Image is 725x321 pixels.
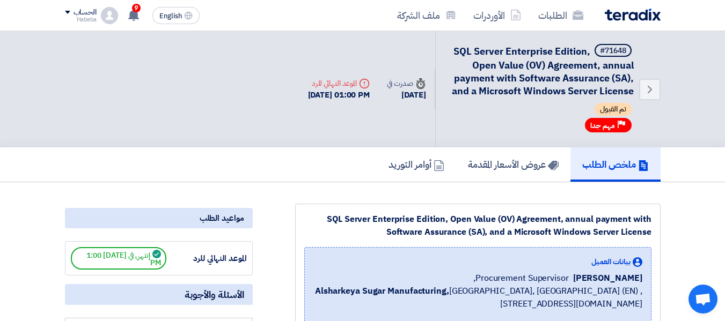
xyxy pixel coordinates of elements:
[387,89,426,101] div: [DATE]
[132,4,141,12] span: 9
[71,247,166,270] span: إنتهي في [DATE] 1:00 PM
[74,8,97,17] div: الحساب
[185,288,244,301] span: الأسئلة والأجوبة
[65,208,253,228] div: مواعيد الطلب
[465,3,530,28] a: الأوردرات
[159,12,182,20] span: English
[315,285,449,297] b: Alsharkeya Sugar Manufacturing,
[389,3,465,28] a: ملف الشركة
[377,147,456,182] a: أوامر التوريد
[591,256,631,267] span: بيانات العميل
[166,252,247,265] div: الموعد النهائي للرد
[449,44,634,98] h5: SQL Server Enterprise Edition, Open Value (OV) Agreement, annual payment with Software Assurance ...
[456,147,570,182] a: عروض الأسعار المقدمة
[308,89,370,101] div: [DATE] 01:00 PM
[590,121,615,131] span: مهم جدا
[387,78,426,89] div: صدرت في
[689,285,717,313] div: Open chat
[308,78,370,89] div: الموعد النهائي للرد
[473,272,569,285] span: Procurement Supervisor,
[600,47,626,55] div: #71648
[582,158,649,170] h5: ملخص الطلب
[389,158,444,170] h5: أوامر التوريد
[152,7,200,24] button: English
[468,158,559,170] h5: عروض الأسعار المقدمة
[101,7,118,24] img: profile_test.png
[573,272,642,285] span: [PERSON_NAME]
[304,213,651,238] div: SQL Server Enterprise Edition, Open Value (OV) Agreement, annual payment with Software Assurance ...
[530,3,592,28] a: الطلبات
[452,44,634,98] span: SQL Server Enterprise Edition, Open Value (OV) Agreement, annual payment with Software Assurance ...
[595,103,632,116] span: تم القبول
[313,285,642,310] span: [GEOGRAPHIC_DATA], [GEOGRAPHIC_DATA] (EN) ,[STREET_ADDRESS][DOMAIN_NAME]
[65,17,97,23] div: Habeba
[605,9,661,21] img: Teradix logo
[570,147,661,182] a: ملخص الطلب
